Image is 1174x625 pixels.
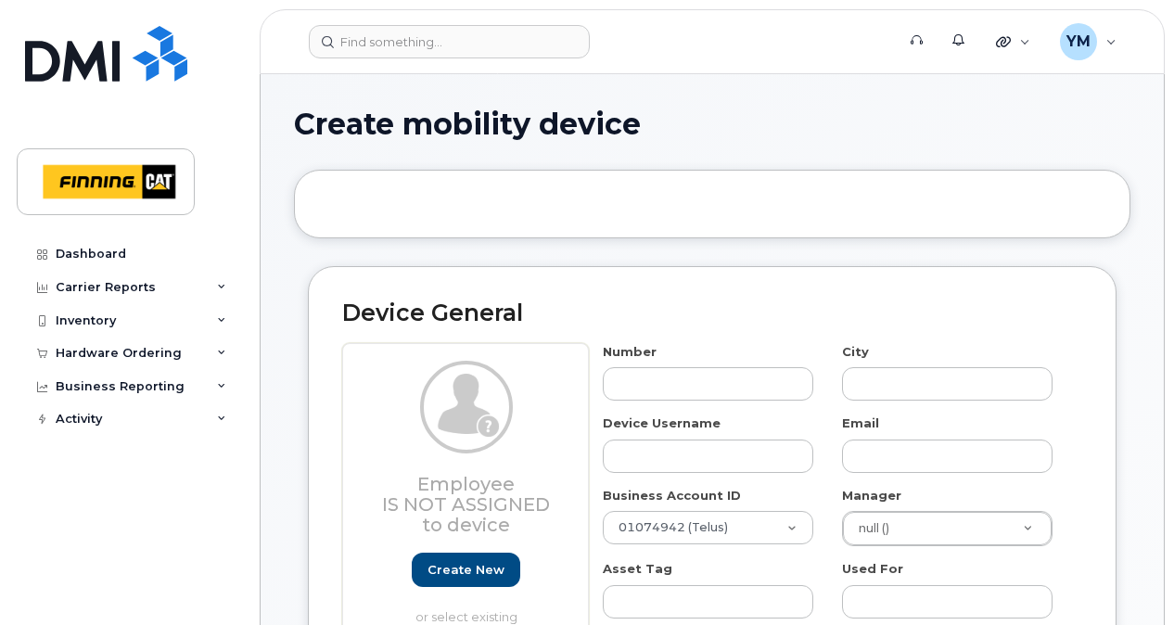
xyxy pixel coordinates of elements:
[842,415,879,432] label: Email
[603,343,657,361] label: Number
[603,560,672,578] label: Asset Tag
[374,474,559,535] h3: Employee
[382,493,550,516] span: Is not assigned
[843,512,1052,545] a: null ()
[842,343,869,361] label: City
[603,487,741,504] label: Business Account ID
[848,520,889,537] span: null ()
[294,108,1130,140] h1: Create mobility device
[422,514,510,536] span: to device
[842,487,901,504] label: Manager
[842,560,903,578] label: Used For
[342,300,1082,326] h2: Device General
[412,553,520,587] a: Create new
[603,415,721,432] label: Device Username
